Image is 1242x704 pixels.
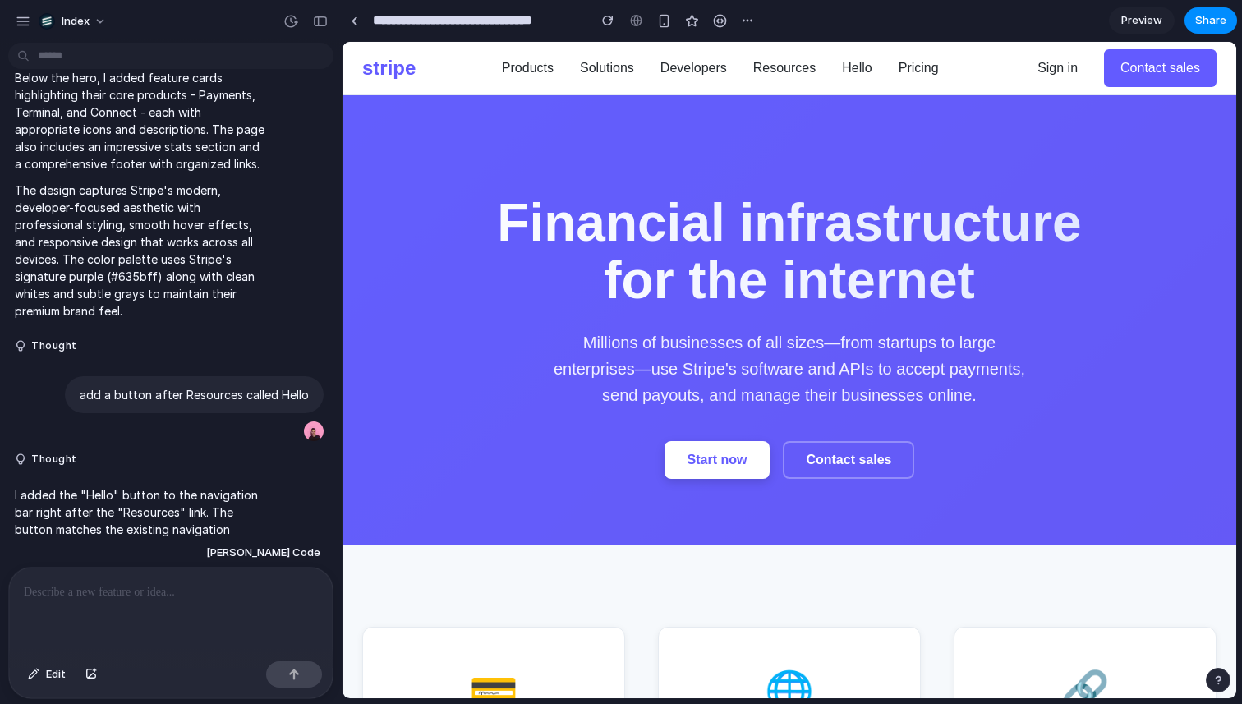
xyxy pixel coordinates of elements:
span: Index [62,13,90,30]
div: 🔗 [638,619,847,682]
span: Preview [1121,12,1162,29]
a: Solutions [237,16,292,37]
div: 🌐 [343,619,551,682]
button: Edit [20,661,74,688]
a: Products [159,16,211,37]
p: Below the hero, I added feature cards highlighting their core products - Payments, Terminal, and ... [15,69,267,173]
a: Sign in [682,9,748,44]
div: 💳 [47,619,255,682]
a: Pricing [556,16,596,37]
button: Share [1184,7,1237,34]
p: add a button after Resources called Hello [80,386,309,403]
a: Resources [411,16,473,37]
span: stripe [20,15,73,37]
button: Hello [499,16,529,37]
a: Developers [318,16,384,37]
a: Preview [1109,7,1175,34]
button: Start now [322,399,428,437]
span: Share [1195,12,1226,29]
a: Contact sales [761,7,874,45]
button: Contact sales [440,399,572,437]
button: Index [32,8,115,35]
button: [PERSON_NAME] Code [201,538,325,568]
p: The design captures Stripe's modern, developer-focused aesthetic with professional styling, smoot... [15,182,267,320]
span: [PERSON_NAME] Code [206,545,320,561]
p: Millions of businesses of all sizes—from startups to large enterprises—use Stripe's software and ... [200,288,693,366]
span: Edit [46,666,66,683]
p: I added the "Hello" button to the navigation bar right after the "Resources" link. The button mat... [15,486,267,590]
h1: Financial infrastructure for the internet [118,152,775,268]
